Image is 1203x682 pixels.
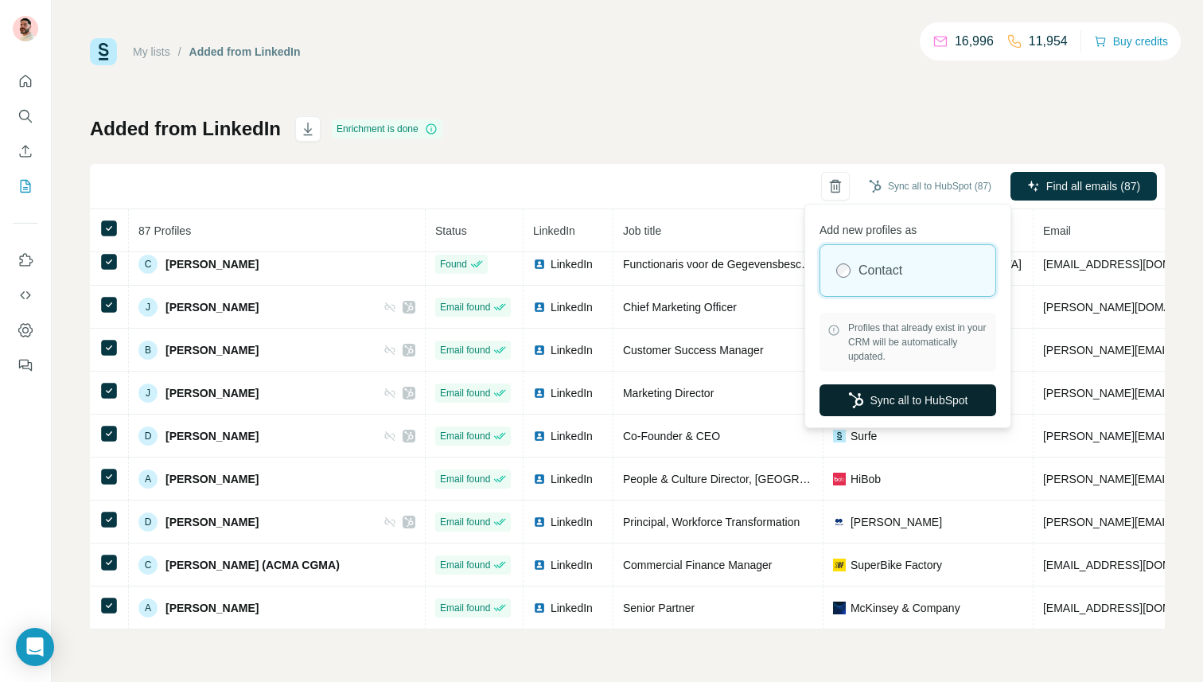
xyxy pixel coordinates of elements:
a: My lists [133,45,170,58]
div: C [138,255,158,274]
img: LinkedIn logo [533,559,546,571]
img: company-logo [833,602,846,614]
span: Status [435,224,467,237]
button: Buy credits [1094,30,1168,53]
span: LinkedIn [551,385,593,401]
span: LinkedIn [551,600,593,616]
span: Email found [440,601,490,615]
label: Contact [858,261,902,280]
div: D [138,427,158,446]
h1: Added from LinkedIn [90,116,281,142]
span: SuperBike Factory [851,557,942,573]
button: Enrich CSV [13,137,38,166]
span: [PERSON_NAME] [165,299,259,315]
span: Functionaris voor de Gegevensbescherming [623,258,842,271]
button: Find all emails (87) [1010,172,1157,201]
span: Email found [440,343,490,357]
div: J [138,384,158,403]
span: Found [440,257,467,271]
span: 87 Profiles [138,224,191,237]
span: [PERSON_NAME] [165,600,259,616]
button: Dashboard [13,316,38,345]
span: Customer Success Manager [623,344,764,357]
span: Commercial Finance Manager [623,559,773,571]
span: Chief Marketing Officer [623,301,737,314]
span: [PERSON_NAME] [851,514,942,530]
button: Quick start [13,67,38,95]
img: company-logo [833,430,846,442]
span: LinkedIn [551,471,593,487]
span: [PERSON_NAME] [165,342,259,358]
img: LinkedIn logo [533,602,546,614]
img: LinkedIn logo [533,473,546,485]
div: J [138,298,158,317]
button: Use Surfe on LinkedIn [13,246,38,275]
img: company-logo [833,559,846,571]
div: Enrichment is done [332,119,442,138]
span: Senior Partner [623,602,695,614]
span: [PERSON_NAME] [165,514,259,530]
span: Job title [623,224,661,237]
span: Email [1043,224,1071,237]
span: Surfe [851,428,877,444]
li: / [178,44,181,60]
div: D [138,512,158,532]
span: LinkedIn [551,428,593,444]
img: LinkedIn logo [533,344,546,357]
img: LinkedIn logo [533,387,546,399]
span: Principal, Workforce Transformation [623,516,800,528]
span: [PERSON_NAME] [165,471,259,487]
span: McKinsey & Company [851,600,960,616]
span: [PERSON_NAME] [165,385,259,401]
p: 11,954 [1029,32,1068,51]
span: LinkedIn [551,299,593,315]
span: LinkedIn [551,514,593,530]
button: Search [13,102,38,131]
span: Email found [440,386,490,400]
span: HiBob [851,471,881,487]
span: Marketing Director [623,387,714,399]
button: Sync all to HubSpot [820,384,996,416]
div: A [138,470,158,489]
span: LinkedIn [551,557,593,573]
div: A [138,598,158,618]
span: Email found [440,515,490,529]
span: [PERSON_NAME] [165,428,259,444]
span: Email found [440,558,490,572]
span: LinkedIn [551,342,593,358]
img: Surfe Logo [90,38,117,65]
span: Profiles that already exist in your CRM will be automatically updated. [848,321,988,364]
img: LinkedIn logo [533,516,546,528]
div: C [138,555,158,575]
div: B [138,341,158,360]
span: Email found [440,429,490,443]
button: Sync all to HubSpot (87) [858,174,1002,198]
img: company-logo [833,473,846,485]
button: Feedback [13,351,38,380]
span: Email found [440,472,490,486]
span: LinkedIn [551,256,593,272]
img: LinkedIn logo [533,258,546,271]
div: Added from LinkedIn [189,44,301,60]
img: LinkedIn logo [533,430,546,442]
p: Add new profiles as [820,216,996,238]
span: Co-Founder & CEO [623,430,720,442]
span: Find all emails (87) [1046,178,1140,194]
button: Use Surfe API [13,281,38,310]
span: [PERSON_NAME] [165,256,259,272]
span: LinkedIn [533,224,575,237]
button: My lists [13,172,38,201]
span: [PERSON_NAME] (ACMA CGMA) [165,557,340,573]
span: People & Culture Director, [GEOGRAPHIC_DATA] [623,473,870,485]
img: company-logo [833,516,846,528]
img: LinkedIn logo [533,301,546,314]
img: Avatar [13,16,38,41]
div: Open Intercom Messenger [16,628,54,666]
span: Email found [440,300,490,314]
p: 16,996 [955,32,994,51]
